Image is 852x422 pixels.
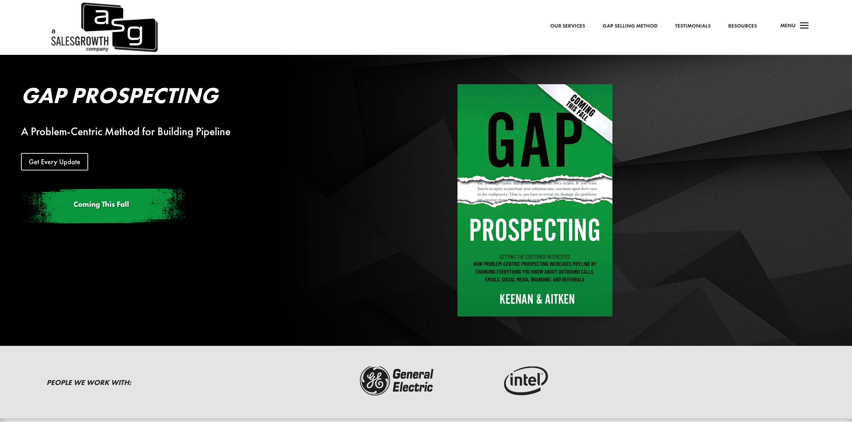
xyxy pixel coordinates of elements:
[780,22,796,29] span: Menu
[728,22,757,31] a: Resources
[550,22,585,31] a: Our Services
[354,363,441,398] img: ge-logo-dark
[21,128,385,136] div: A Problem-Centric Method for Building Pipeline
[797,19,811,33] span: a
[603,22,658,31] a: Gap Selling Method
[73,199,129,209] span: Coming This Fall
[21,84,385,110] h2: Gap Prospecting
[480,363,567,398] img: intel-logo-dark
[21,153,88,170] a: Get Every Update
[457,84,612,316] img: Gap Prospecting - Coming This Fall
[675,22,711,31] a: Testimonials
